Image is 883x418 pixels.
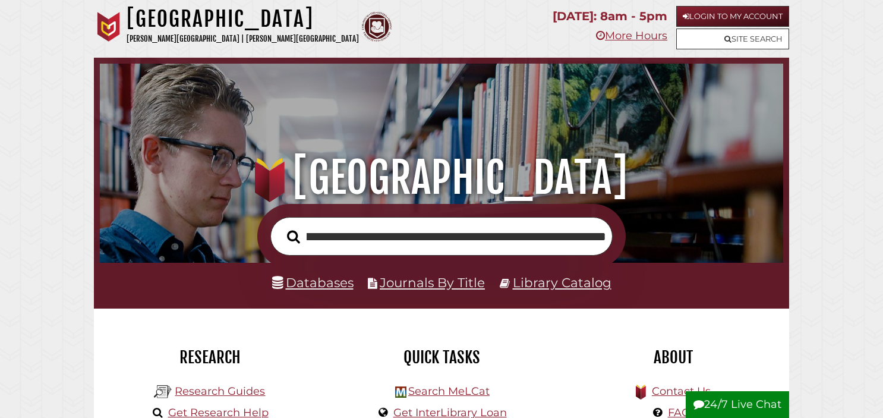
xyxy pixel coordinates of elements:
[103,347,317,367] h2: Research
[287,230,300,244] i: Search
[596,29,667,42] a: More Hours
[175,385,265,398] a: Research Guides
[113,152,770,204] h1: [GEOGRAPHIC_DATA]
[566,347,780,367] h2: About
[154,383,172,401] img: Hekman Library Logo
[676,29,789,49] a: Site Search
[676,6,789,27] a: Login to My Account
[127,32,359,46] p: [PERSON_NAME][GEOGRAPHIC_DATA] | [PERSON_NAME][GEOGRAPHIC_DATA]
[408,385,490,398] a: Search MeLCat
[362,12,392,42] img: Calvin Theological Seminary
[127,6,359,32] h1: [GEOGRAPHIC_DATA]
[513,275,611,290] a: Library Catalog
[553,6,667,27] p: [DATE]: 8am - 5pm
[652,385,711,398] a: Contact Us
[380,275,485,290] a: Journals By Title
[281,227,306,247] button: Search
[395,386,406,398] img: Hekman Library Logo
[94,12,124,42] img: Calvin University
[272,275,354,290] a: Databases
[335,347,548,367] h2: Quick Tasks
